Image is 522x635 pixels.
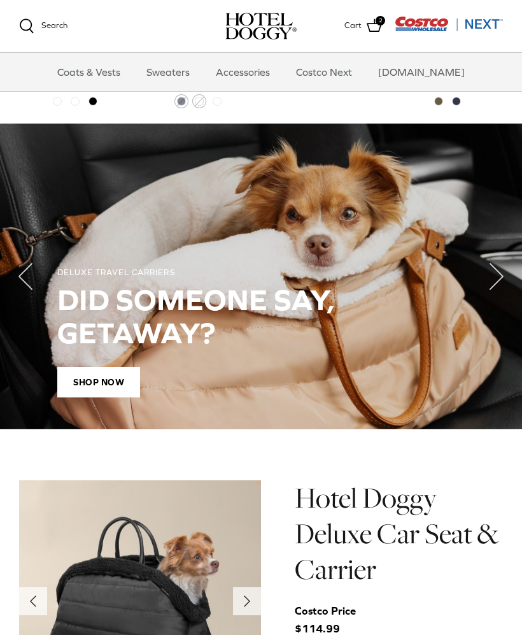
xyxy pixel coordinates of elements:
img: Costco Next [395,16,503,32]
span: Shop Now [57,367,140,397]
a: Costco Next [285,53,363,91]
img: hoteldoggycom [225,13,297,39]
a: [DOMAIN_NAME] [367,53,476,91]
a: Search [19,18,67,34]
a: Visit Costco Next [395,24,503,34]
div: DELUXE TRAVEL CARRIERS [57,268,465,278]
a: hoteldoggy.com hoteldoggycom [225,13,297,39]
h1: Hotel Doggy Deluxe Car Seat & Carrier [295,480,503,588]
a: Coats & Vests [46,53,132,91]
span: 2 [376,16,385,25]
h2: DID SOMEONE SAY, GETAWAY? [57,283,465,349]
a: Cart 2 [344,18,382,34]
a: Accessories [204,53,281,91]
button: Next [471,251,522,302]
div: Costco Price [295,603,356,620]
a: Sweaters [135,53,201,91]
span: Search [41,20,67,30]
button: Next [233,587,261,615]
button: Previous [19,587,47,615]
span: Cart [344,19,362,32]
